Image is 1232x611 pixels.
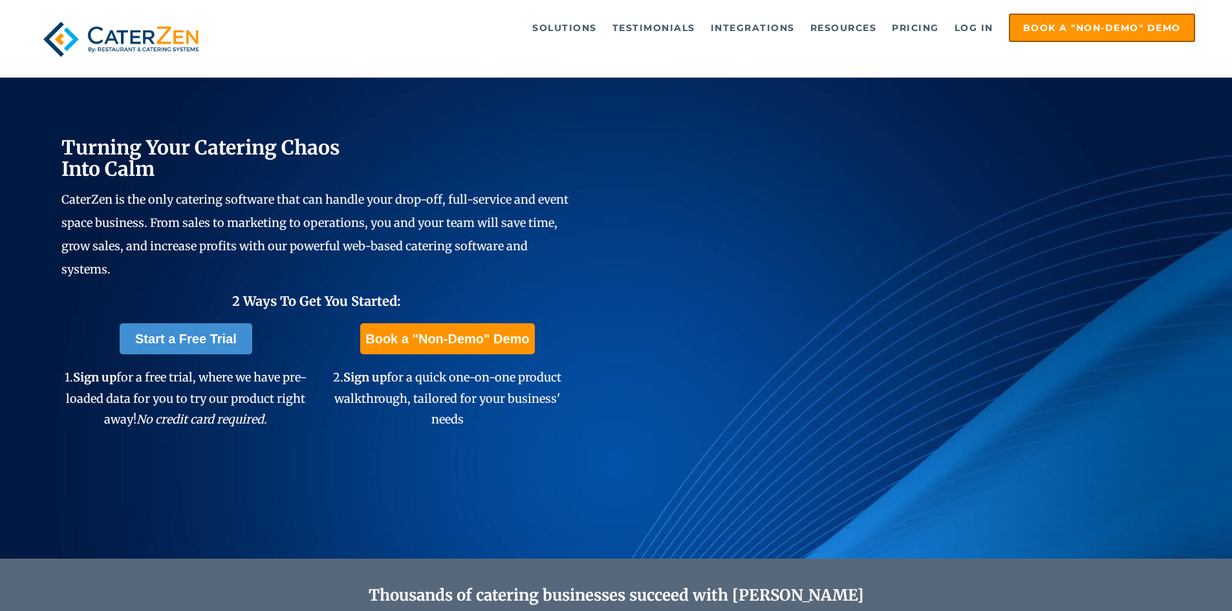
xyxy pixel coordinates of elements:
a: Integrations [704,15,801,41]
span: Sign up [73,370,116,385]
div: Navigation Menu [235,14,1195,42]
a: Solutions [526,15,603,41]
h2: Thousands of catering businesses succeed with [PERSON_NAME] [124,586,1109,605]
a: Pricing [885,15,946,41]
span: 1. for a free trial, where we have pre-loaded data for you to try our product right away! [65,370,307,427]
a: Resources [804,15,883,41]
a: Testimonials [606,15,702,41]
a: Start a Free Trial [120,323,252,354]
em: No credit card required. [136,412,267,427]
img: caterzen [37,14,205,65]
iframe: Help widget launcher [1117,561,1218,597]
a: Book a "Non-Demo" Demo [1009,14,1195,42]
span: Sign up [343,370,387,385]
span: 2. for a quick one-on-one product walkthrough, tailored for your business' needs [333,370,561,427]
a: Book a "Non-Demo" Demo [360,323,534,354]
span: CaterZen is the only catering software that can handle your drop-off, full-service and event spac... [61,192,568,277]
span: 2 Ways To Get You Started: [232,293,401,309]
span: Turning Your Catering Chaos Into Calm [61,135,340,181]
a: Log in [948,15,1000,41]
